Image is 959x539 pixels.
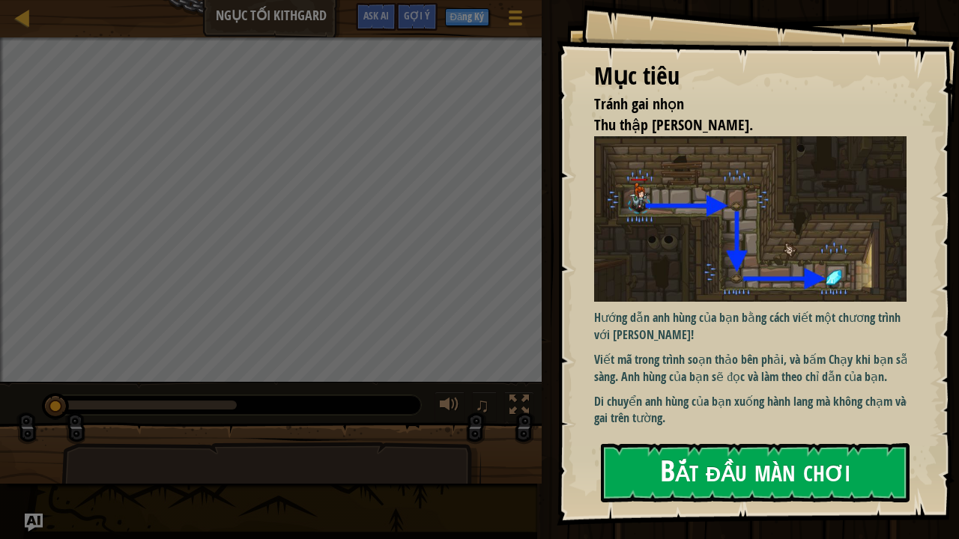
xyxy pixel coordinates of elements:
button: Đăng Ký [445,8,490,26]
button: Ask AI [25,514,43,532]
button: Bật tắt chế độ toàn màn hình [504,392,534,422]
p: Viết mã trong trình soạn thảo bên phải, và bấm Chạy khi bạn sẵn sàng. Anh hùng của bạn sẽ đọc và ... [594,351,918,386]
p: Hướng dẫn anh hùng của bạn bằng cách viết một chương trình với [PERSON_NAME]! [594,309,918,344]
div: Mục tiêu [594,59,907,94]
button: Ask AI [356,3,396,31]
span: ♫ [475,394,490,416]
li: Thu thập viên ngọc. [575,115,903,136]
li: Tránh gai nhọn [575,94,903,115]
span: Gợi ý [404,8,430,22]
button: Bắt đầu màn chơi [601,443,910,502]
button: Hiện game menu [497,3,534,38]
img: Ngục tội của Kithgard [594,136,918,302]
span: Thu thập [PERSON_NAME]. [594,115,753,135]
button: ♫ [472,392,497,422]
span: Tránh gai nhọn [594,94,684,114]
span: Ask AI [363,8,389,22]
button: Tùy chỉnh âm lượng [435,392,465,422]
p: Di chuyển anh hùng của bạn xuống hành lang mà không chạm vào gai trên tường. [594,393,918,427]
